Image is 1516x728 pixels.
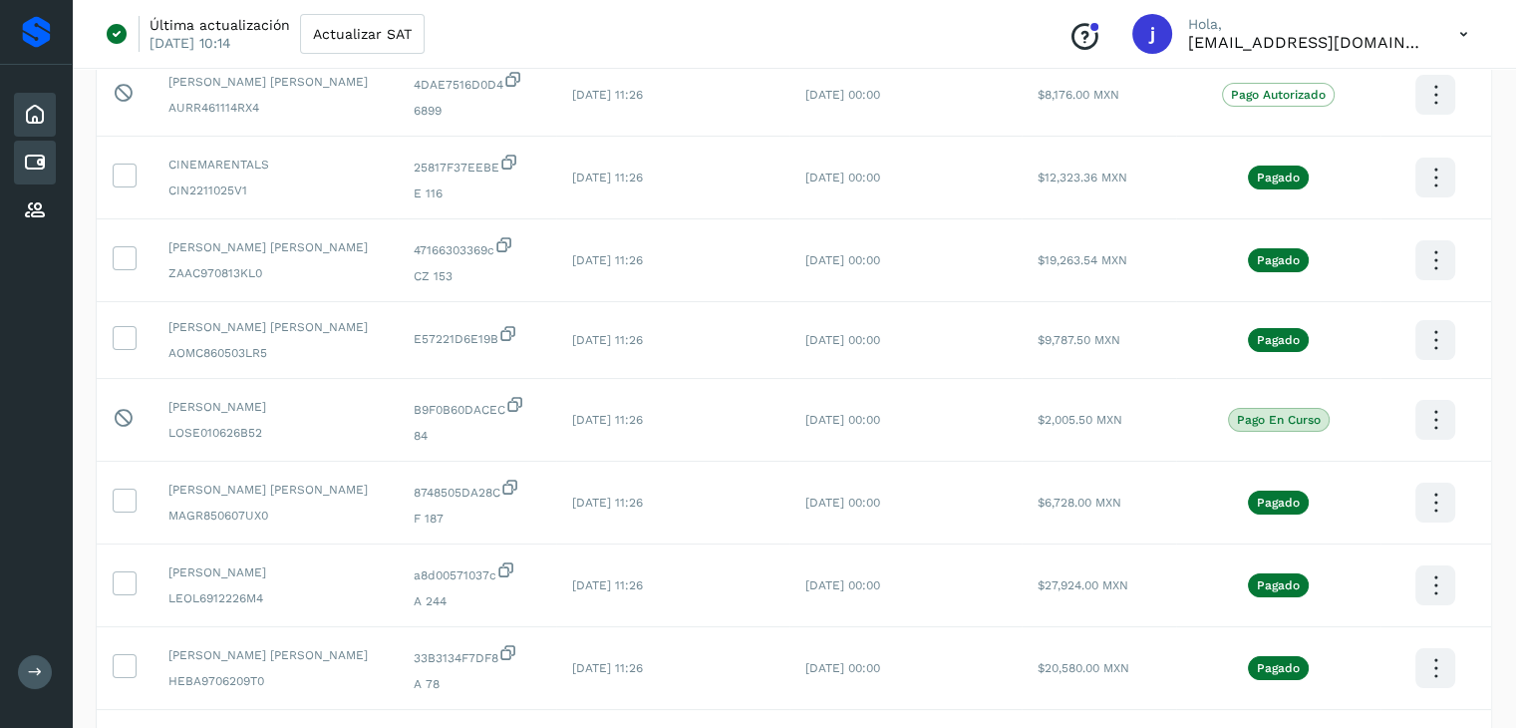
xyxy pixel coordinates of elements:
p: Pagado [1257,661,1300,675]
span: [DATE] 11:26 [572,496,643,510]
span: [DATE] 00:00 [805,333,880,347]
p: Última actualización [150,16,290,34]
span: E57221D6E19B [414,324,540,348]
span: E 116 [414,184,540,202]
p: Hola, [1188,16,1427,33]
p: [DATE] 10:14 [150,34,231,52]
span: [DATE] 00:00 [805,171,880,184]
span: [DATE] 11:26 [572,413,643,427]
span: A 244 [414,592,540,610]
p: Pagado [1257,171,1300,184]
span: B9F0B60DACEC [414,395,540,419]
span: [DATE] 00:00 [805,253,880,267]
span: [PERSON_NAME] [PERSON_NAME] [168,646,382,664]
span: [DATE] 11:26 [572,253,643,267]
p: Pago en curso [1237,413,1321,427]
span: 8748505DA28C [414,478,540,502]
span: LOSE010626B52 [168,424,382,442]
div: Proveedores [14,188,56,232]
span: [PERSON_NAME] [PERSON_NAME] [168,238,382,256]
span: [DATE] 11:26 [572,661,643,675]
span: 84 [414,427,540,445]
span: [PERSON_NAME] [PERSON_NAME] [168,318,382,336]
p: Pagado [1257,333,1300,347]
span: [DATE] 00:00 [805,496,880,510]
span: 25817F37EEBE [414,153,540,177]
div: Inicio [14,93,56,137]
span: 4DAE7516D0D4 [414,70,540,94]
span: MAGR850607UX0 [168,507,382,525]
span: [DATE] 11:26 [572,578,643,592]
span: AOMC860503LR5 [168,344,382,362]
span: [DATE] 00:00 [805,413,880,427]
span: a8d00571037c [414,560,540,584]
p: jrodriguez@kalapata.co [1188,33,1427,52]
span: $9,787.50 MXN [1038,333,1120,347]
span: [DATE] 00:00 [805,661,880,675]
span: [DATE] 00:00 [805,88,880,102]
span: LEOL6912226M4 [168,589,382,607]
span: CIN2211025V1 [168,182,382,199]
span: AURR461114RX4 [168,99,382,117]
span: [PERSON_NAME] [168,563,382,581]
p: Pagado [1257,578,1300,592]
button: Actualizar SAT [300,14,425,54]
p: Pago Autorizado [1231,88,1326,102]
span: [DATE] 11:26 [572,171,643,184]
span: 33B3134F7DF8 [414,643,540,667]
span: CZ 153 [414,267,540,285]
span: 47166303369c [414,235,540,259]
span: $12,323.36 MXN [1038,171,1127,184]
span: F 187 [414,510,540,528]
span: [DATE] 00:00 [805,578,880,592]
span: Actualizar SAT [313,27,412,41]
span: $19,263.54 MXN [1038,253,1127,267]
span: $27,924.00 MXN [1038,578,1128,592]
p: Pagado [1257,496,1300,510]
span: A 78 [414,675,540,693]
span: ZAAC970813KL0 [168,264,382,282]
span: [DATE] 11:26 [572,333,643,347]
span: $2,005.50 MXN [1038,413,1122,427]
span: [PERSON_NAME] [168,398,382,416]
span: HEBA9706209T0 [168,672,382,690]
span: [DATE] 11:26 [572,88,643,102]
div: Cuentas por pagar [14,141,56,184]
span: $8,176.00 MXN [1038,88,1119,102]
span: $6,728.00 MXN [1038,496,1121,510]
p: Pagado [1257,253,1300,267]
span: 6899 [414,102,540,120]
span: [PERSON_NAME] [PERSON_NAME] [168,481,382,499]
span: CINEMARENTALS [168,156,382,174]
span: [PERSON_NAME] [PERSON_NAME] [168,73,382,91]
span: $20,580.00 MXN [1038,661,1129,675]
